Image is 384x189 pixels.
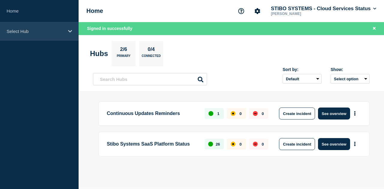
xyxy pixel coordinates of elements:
[235,5,247,17] button: Support
[270,6,377,12] button: STIBO SYSTEMS - Cloud Services Status
[351,108,359,119] button: More actions
[318,108,350,120] button: See overview
[90,49,108,58] h2: Hubs
[283,67,322,72] div: Sort by:
[262,142,264,146] p: 0
[253,142,258,146] div: down
[208,142,213,146] div: up
[231,111,235,116] div: affected
[142,54,160,61] p: Connected
[107,138,198,150] p: Stibo Systems SaaS Platform Status
[239,111,241,116] p: 0
[145,46,157,54] p: 0/4
[351,139,359,150] button: More actions
[7,29,64,34] p: Select Hub
[208,111,213,116] div: up
[318,138,350,150] button: See overview
[216,142,220,146] p: 26
[217,111,219,116] p: 1
[279,108,315,120] button: Create incident
[270,12,332,16] p: [PERSON_NAME]
[331,74,370,84] button: Select option
[107,108,198,120] p: Continuous Updates Reminders
[283,74,322,84] select: Sort by
[231,142,235,146] div: affected
[87,26,132,31] span: Signed in successfully
[253,111,258,116] div: down
[118,46,130,54] p: 2/6
[370,25,378,32] button: Close banner
[262,111,264,116] p: 0
[279,138,315,150] button: Create incident
[251,5,264,17] button: Account settings
[331,67,370,72] div: Show:
[93,73,207,85] input: Search Hubs
[239,142,241,146] p: 0
[86,7,103,14] h1: Home
[117,54,130,61] p: Primary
